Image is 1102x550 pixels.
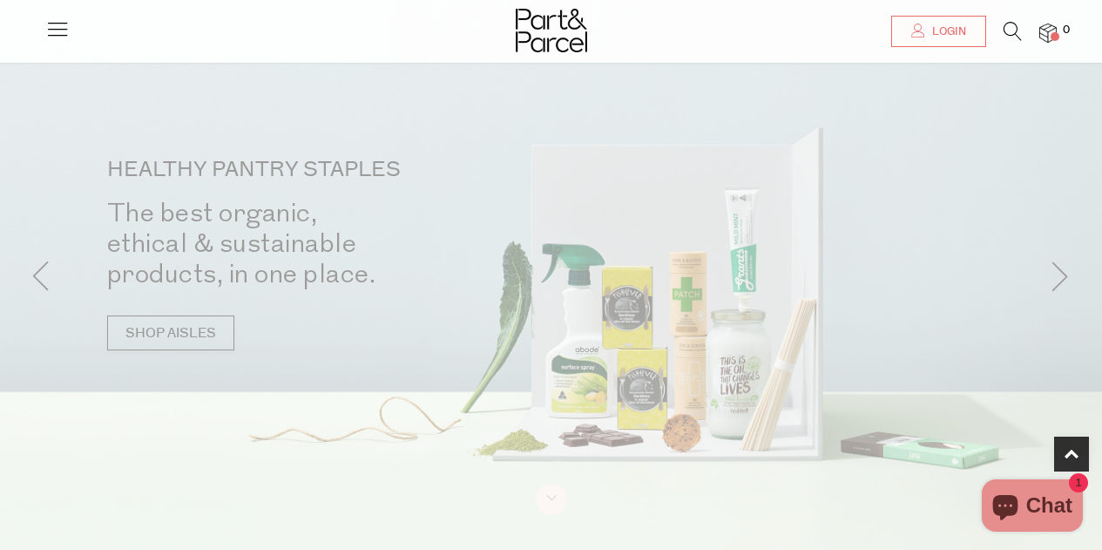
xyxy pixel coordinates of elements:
[977,479,1088,536] inbox-online-store-chat: Shopify online store chat
[1058,23,1074,38] span: 0
[928,24,966,39] span: Login
[107,316,234,350] a: SHOP AISLES
[516,9,587,52] img: Part&Parcel
[107,160,578,180] p: HEALTHY PANTRY STAPLES
[107,198,578,289] h2: The best organic, ethical & sustainable products, in one place.
[891,16,986,47] a: Login
[1039,24,1057,42] a: 0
